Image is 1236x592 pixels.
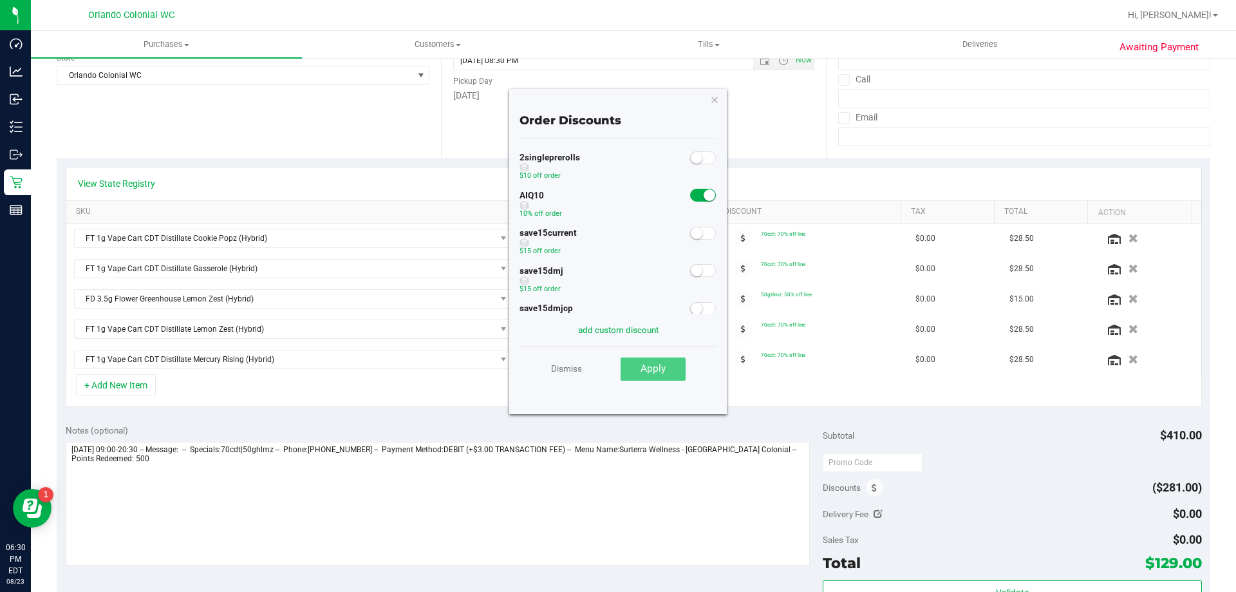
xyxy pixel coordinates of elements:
span: 10% off order [520,209,562,218]
iframe: Resource center unread badge [38,487,53,502]
th: Action [1087,201,1191,224]
span: $0.00 [915,263,935,275]
span: select [413,66,429,84]
div: save15dmjcp [520,302,573,337]
span: $129.00 [1145,554,1202,572]
span: discount can be used with other discounts [520,163,580,172]
span: Orlando Colonial WC [57,66,413,84]
span: discount can be used with other discounts [520,276,563,285]
span: 70cdt: 70% off line [761,261,805,267]
span: Delivery Fee [823,509,868,519]
label: Pickup Day [453,75,492,87]
a: View State Registry [78,177,155,190]
a: Dismiss [551,357,582,380]
span: FT 1g Vape Cart CDT Distillate Mercury Rising (Hybrid) [75,350,496,368]
span: $10 off order [520,171,561,180]
a: Customers [302,31,573,58]
span: Subtotal [823,430,854,441]
input: Format: (999) 999-9999 [838,51,1210,70]
span: Notes (optional) [66,425,128,435]
span: Set Current date [792,51,814,70]
span: Customers [303,39,572,50]
span: NO DATA FOUND [74,229,512,248]
span: $15.00 [1009,293,1034,305]
span: Purchases [31,39,302,50]
p: 08/23 [6,577,25,586]
inline-svg: Reports [10,204,23,216]
i: Edit Delivery Fee [874,510,883,519]
a: Tax [911,207,989,217]
span: Orlando Colonial WC [88,10,174,21]
a: add custom discount [578,325,659,335]
span: discount can be used with other discounts [520,238,577,247]
span: $15 off order [520,247,561,255]
span: 70cdt: 70% off line [761,352,805,358]
a: Total [1004,207,1083,217]
inline-svg: Inbound [10,93,23,106]
span: 70cdt: 70% off line [761,321,805,328]
span: $410.00 [1160,428,1202,442]
span: FT 1g Vape Cart CDT Distillate Gasserole (Hybrid) [75,260,496,278]
inline-svg: Retail [10,176,23,189]
span: $28.50 [1009,233,1034,245]
label: Email [838,108,877,127]
a: Purchases [31,31,302,58]
inline-svg: Analytics [10,65,23,78]
inline-svg: Dashboard [10,37,23,50]
span: FD 3.5g Flower Greenhouse Lemon Zest (Hybrid) [75,290,496,308]
span: $28.50 [1009,354,1034,366]
iframe: Resource center [13,489,51,528]
a: Tills [573,31,844,58]
div: save15current [520,227,577,262]
span: $28.50 [1009,323,1034,336]
p: 06:30 PM EDT [6,542,25,577]
h4: Order Discounts [520,115,716,128]
span: $0.00 [915,323,935,336]
input: Format: (999) 999-9999 [838,89,1210,108]
span: $0.00 [1173,533,1202,546]
span: Tills [574,39,843,50]
span: Apply [641,363,666,374]
span: 70cdt: 70% off line [761,231,805,237]
span: Hi, [PERSON_NAME]! [1128,10,1212,20]
span: FT 1g Vape Cart CDT Distillate Lemon Zest (Hybrid) [75,320,496,338]
inline-svg: Outbound [10,148,23,161]
span: Discounts [823,476,861,499]
input: Promo Code [823,453,922,472]
span: $0.00 [915,233,935,245]
span: Sales Tax [823,535,859,545]
inline-svg: Inventory [10,120,23,133]
span: NO DATA FOUND [74,289,512,309]
span: $0.00 [1173,507,1202,520]
span: $15 off order [520,285,561,293]
span: NO DATA FOUND [74,350,512,369]
button: Apply [621,358,686,381]
span: Open the time view [772,55,794,66]
div: [DATE] [453,89,814,102]
div: AIQ10 [520,189,562,224]
span: NO DATA FOUND [74,259,512,278]
span: Awaiting Payment [1119,40,1199,55]
label: Call [838,70,870,89]
span: $28.50 [1009,263,1034,275]
a: Deliveries [845,31,1116,58]
span: $0.00 [915,354,935,366]
a: Discount [724,207,896,217]
span: $0.00 [915,293,935,305]
span: ($281.00) [1152,481,1202,494]
span: Open the date view [753,55,775,66]
span: Total [823,554,861,572]
span: Deliveries [945,39,1015,50]
a: SKU [76,207,512,217]
div: 2singleprerolls [520,151,580,186]
div: save15dmj [520,265,563,300]
span: discount can be used with other discounts [520,201,562,210]
button: + Add New Item [76,374,156,396]
span: 50ghlmz: 50% off line [761,291,812,298]
span: NO DATA FOUND [74,320,512,339]
span: FT 1g Vape Cart CDT Distillate Cookie Popz (Hybrid) [75,229,496,247]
